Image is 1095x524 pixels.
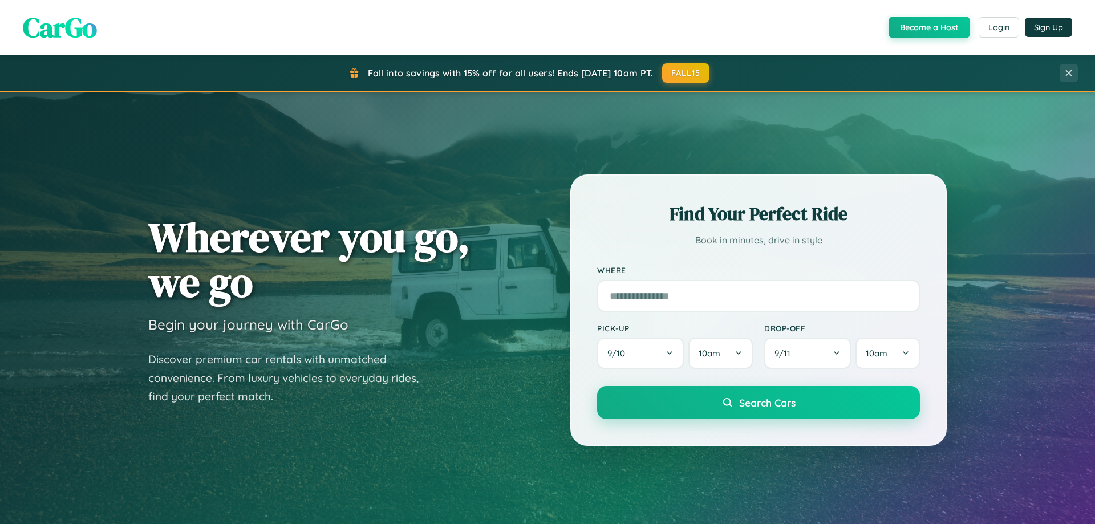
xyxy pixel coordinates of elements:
[774,348,796,359] span: 9 / 11
[597,266,920,275] label: Where
[688,338,753,369] button: 10am
[23,9,97,46] span: CarGo
[764,338,851,369] button: 9/11
[866,348,887,359] span: 10am
[764,323,920,333] label: Drop-off
[889,17,970,38] button: Become a Host
[597,338,684,369] button: 9/10
[739,396,796,409] span: Search Cars
[368,67,654,79] span: Fall into savings with 15% off for all users! Ends [DATE] 10am PT.
[699,348,720,359] span: 10am
[607,348,631,359] span: 9 / 10
[148,214,470,304] h1: Wherever you go, we go
[148,350,433,406] p: Discover premium car rentals with unmatched convenience. From luxury vehicles to everyday rides, ...
[597,201,920,226] h2: Find Your Perfect Ride
[1025,18,1072,37] button: Sign Up
[979,17,1019,38] button: Login
[597,323,753,333] label: Pick-up
[597,232,920,249] p: Book in minutes, drive in style
[662,63,710,83] button: FALL15
[855,338,920,369] button: 10am
[597,386,920,419] button: Search Cars
[148,316,348,333] h3: Begin your journey with CarGo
